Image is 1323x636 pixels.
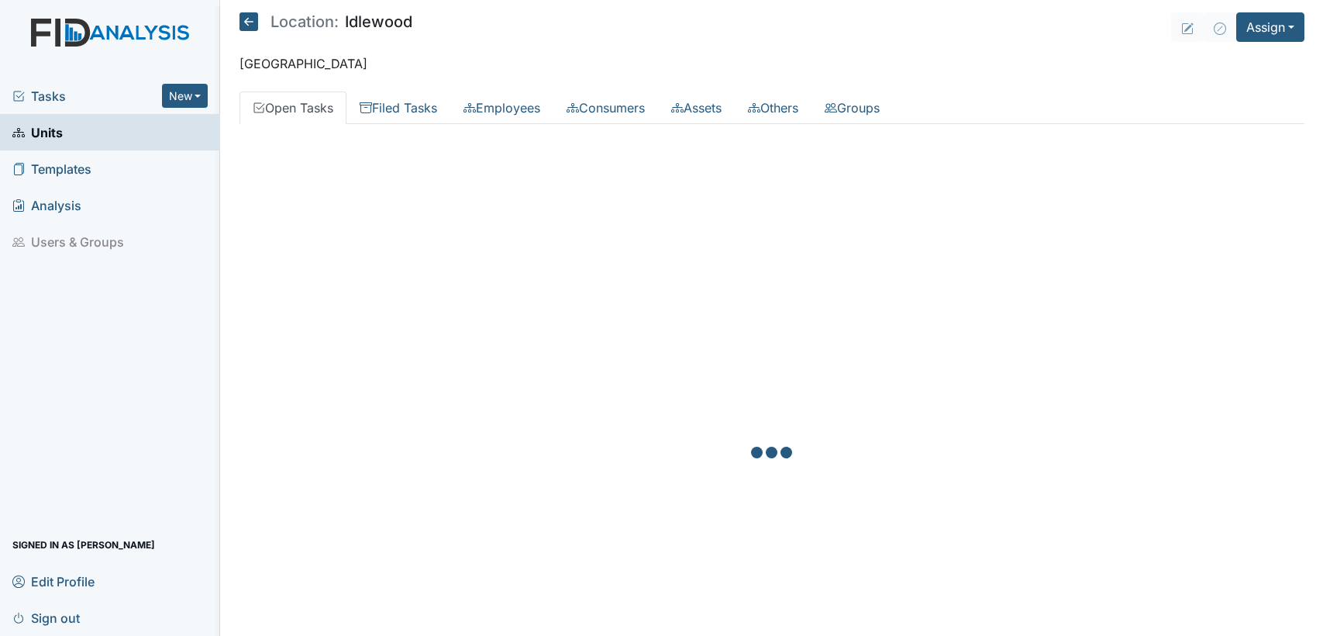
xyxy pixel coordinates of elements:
a: Groups [811,92,893,124]
a: Filed Tasks [346,92,450,124]
span: Location: [270,14,339,29]
button: Assign [1236,12,1304,42]
a: Others [735,92,811,124]
a: Consumers [553,92,658,124]
span: Sign out [12,606,80,630]
span: Signed in as [PERSON_NAME] [12,533,155,557]
span: Templates [12,157,91,181]
a: Assets [658,92,735,124]
a: Employees [450,92,553,124]
button: New [162,84,208,108]
span: Analysis [12,193,81,217]
span: Units [12,120,63,144]
h5: Idlewood [239,12,412,31]
a: Open Tasks [239,92,346,124]
a: Tasks [12,87,162,105]
p: [GEOGRAPHIC_DATA] [239,54,1305,73]
span: Edit Profile [12,569,95,593]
